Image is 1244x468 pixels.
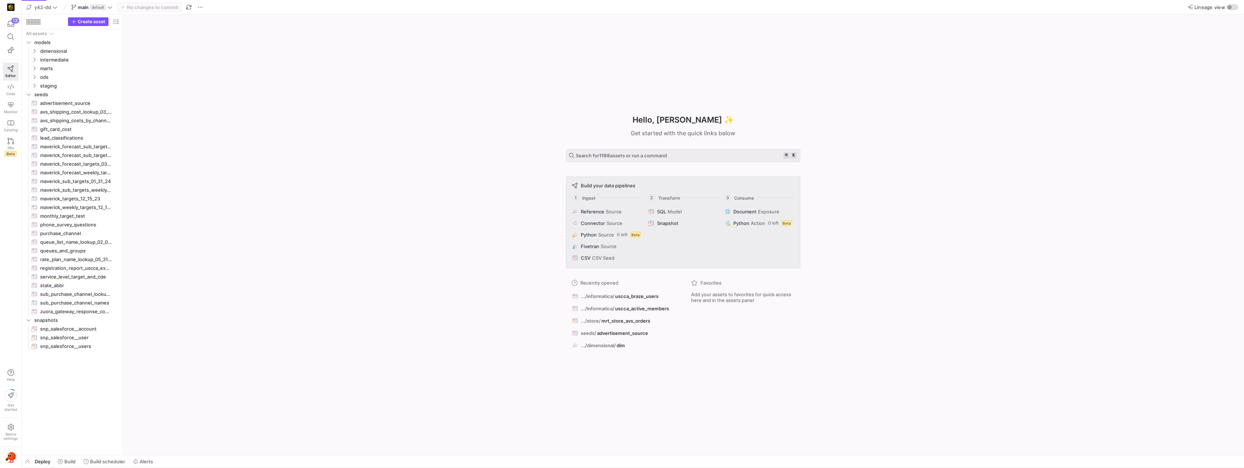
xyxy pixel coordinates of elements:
span: mrt_store_avs_orders [601,318,650,324]
a: Monitor [3,99,18,117]
a: maverick_sub_targets_01_31_24​​​​​​ [25,177,120,186]
span: Build your data pipelines [581,183,635,188]
kbd: k [791,152,797,159]
div: Press SPACE to select this row. [25,38,120,47]
button: .../dimensional/dim [570,341,677,350]
span: zuora_gateway_response_codes​​​​​​ [40,307,112,316]
button: SQLModel [647,207,719,216]
div: Press SPACE to select this row. [25,281,120,290]
div: Press SPACE to select this row. [25,298,120,307]
button: Build scheduler [80,455,128,468]
a: maverick_forecast_targets_03_25_24​​​​​​ [25,159,120,168]
span: maverick_forecast_weekly_targets_03_25_24​​​​​​ [40,169,112,177]
span: Source [601,243,617,249]
span: Code [6,92,15,96]
span: Source [606,220,622,226]
span: seeds [34,90,119,99]
button: Search for1198assets or run a command⌘k [566,149,800,162]
span: maverick_weekly_targets_12_15_23​​​​​​ [40,203,112,212]
span: rate_plan_name_lookup_05_31_23​​​​​​ [40,255,112,264]
a: maverick_targets_12_15_23​​​​​​ [25,194,120,203]
div: Press SPACE to select this row. [25,342,120,350]
span: Favorites [700,280,721,286]
div: Press SPACE to select this row. [25,203,120,212]
div: Press SPACE to select this row. [25,29,120,38]
span: Catalog [4,128,18,132]
span: advertisement_source [597,330,648,336]
div: Press SPACE to select this row. [25,133,120,142]
img: https://storage.googleapis.com/y42-prod-data-exchange/images/uAsz27BndGEK0hZWDFeOjoxA7jCwgK9jE472... [7,4,14,11]
span: Beta [630,232,641,238]
span: lead_classifications​​​​​​ [40,134,112,142]
a: advertisement_source​​​​​​ [25,99,120,107]
button: Help [3,366,18,385]
div: Press SPACE to select this row. [25,220,120,229]
span: snp_salesforce__account​​​​​​​ [40,325,112,333]
button: Snapshot [647,219,719,227]
a: maverick_forecast_sub_targets_03_25_24​​​​​​ [25,142,120,151]
div: Press SPACE to select this row. [25,107,120,116]
span: maverick_sub_targets_weekly_01_31_24​​​​​​ [40,186,112,194]
span: maverick_forecast_sub_targets_weekly_03_25_24​​​​​​ [40,151,112,159]
div: Press SPACE to select this row. [25,125,120,133]
div: Press SPACE to select this row. [25,272,120,281]
span: maverick_targets_12_15_23​​​​​​ [40,195,112,203]
button: 13 [3,17,18,30]
span: default [90,4,106,10]
div: Press SPACE to select this row. [25,238,120,246]
span: registration_report_uscca_expo_2023​​​​​​ [40,264,112,272]
span: ods [40,73,119,81]
a: monthly_target_test​​​​​​ [25,212,120,220]
button: CSVCSV Seed [571,254,643,262]
button: Getstarted [3,386,18,414]
span: maverick_forecast_targets_03_25_24​​​​​​ [40,160,112,168]
span: Build [64,459,76,464]
a: registration_report_uscca_expo_2023​​​​​​ [25,264,120,272]
span: Model [668,209,682,214]
div: Press SPACE to select this row. [25,177,120,186]
a: maverick_forecast_weekly_targets_03_25_24​​​​​​ [25,168,120,177]
strong: 1198 [599,153,610,158]
span: sub_purchase_channel_names​​​​​​ [40,299,112,307]
span: CSV [581,255,591,261]
span: 0 left [768,221,779,226]
span: Get started [4,403,17,412]
span: monthly_target_test​​​​​​ [40,212,112,220]
a: snp_salesforce__users​​​​​​​ [25,342,120,350]
button: .../store/mrt_store_avs_orders [570,316,677,326]
a: gift_card_cost​​​​​​ [25,125,120,133]
div: Press SPACE to select this row. [25,246,120,255]
button: ReferenceSource [571,207,643,216]
div: Press SPACE to select this row. [25,90,120,99]
span: Recently opened [580,280,618,286]
span: .../informatica/ [581,293,614,299]
span: Create asset [78,19,105,24]
button: PythonAction0 leftBeta [723,219,795,227]
span: advertisement_source​​​​​​ [40,99,112,107]
span: snp_salesforce__users​​​​​​​ [40,342,112,350]
span: avs_shipping_costs_by_channel_04_11_24​​​​​​ [40,116,112,125]
button: Alerts [130,455,156,468]
span: SQL [657,209,666,214]
span: dim [617,343,625,348]
div: 13 [11,18,19,24]
span: uscca_active_members [615,306,669,311]
a: maverick_weekly_targets_12_15_23​​​​​​ [25,203,120,212]
div: Press SPACE to select this row. [25,116,120,125]
span: Add your assets to favorites for quick access here and in the assets panel [691,292,794,303]
div: Press SPACE to select this row. [25,186,120,194]
span: phone_survey_questions​​​​​​ [40,221,112,229]
span: Deploy [35,459,50,464]
span: Monitor [4,110,18,114]
button: DocumentExposure [723,207,795,216]
span: Search for assets or run a command [576,153,667,158]
span: sub_purchase_channel_lookup_01_24_24​​​​​​ [40,290,112,298]
a: lead_classifications​​​​​​ [25,133,120,142]
button: .../informatica/uscca_active_members [570,304,677,313]
span: gift_card_cost​​​​​​ [40,125,112,133]
span: snapshots [34,316,119,324]
a: state_abbr​​​​​​ [25,281,120,290]
a: maverick_forecast_sub_targets_weekly_03_25_24​​​​​​ [25,151,120,159]
span: queue_list_name_lookup_02_02_24​​​​​​ [40,238,112,246]
span: Help [6,377,15,382]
